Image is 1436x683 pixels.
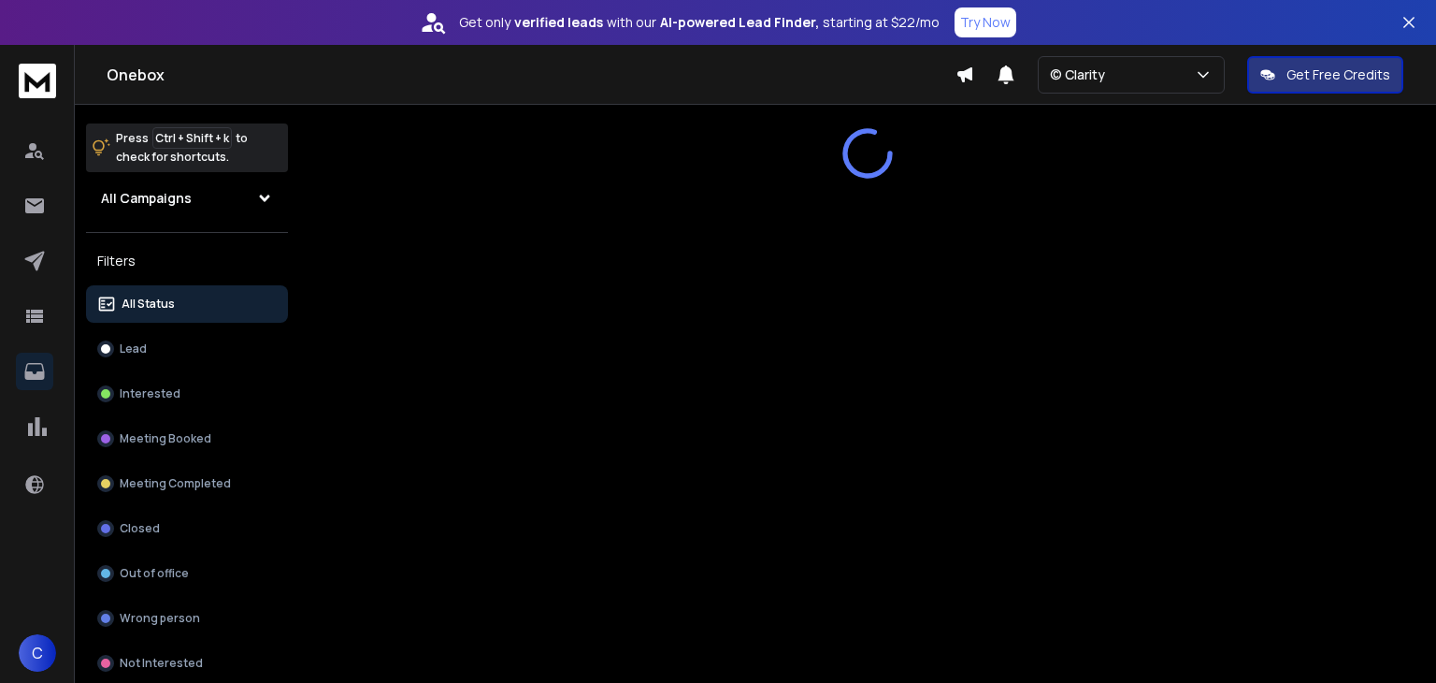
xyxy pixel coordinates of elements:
[19,634,56,672] button: C
[120,431,211,446] p: Meeting Booked
[1286,65,1390,84] p: Get Free Credits
[120,476,231,491] p: Meeting Completed
[19,64,56,98] img: logo
[86,285,288,323] button: All Status
[86,555,288,592] button: Out of office
[955,7,1016,37] button: Try Now
[152,127,232,149] span: Ctrl + Shift + k
[86,420,288,458] button: Meeting Booked
[459,13,940,32] p: Get only with our starting at $22/mo
[660,13,819,32] strong: AI-powered Lead Finder,
[86,180,288,217] button: All Campaigns
[1247,56,1403,94] button: Get Free Credits
[86,375,288,413] button: Interested
[86,510,288,547] button: Closed
[514,13,603,32] strong: verified leads
[120,521,160,536] p: Closed
[1050,65,1113,84] p: © Clarity
[120,656,203,671] p: Not Interested
[86,248,288,274] h3: Filters
[107,64,955,86] h1: Onebox
[101,189,192,208] h1: All Campaigns
[86,600,288,637] button: Wrong person
[116,129,248,167] p: Press to check for shortcuts.
[122,297,175,312] p: All Status
[86,330,288,368] button: Lead
[120,386,180,401] p: Interested
[120,341,147,356] p: Lead
[120,611,200,626] p: Wrong person
[120,566,189,581] p: Out of office
[86,465,288,502] button: Meeting Completed
[86,645,288,682] button: Not Interested
[960,13,1011,32] p: Try Now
